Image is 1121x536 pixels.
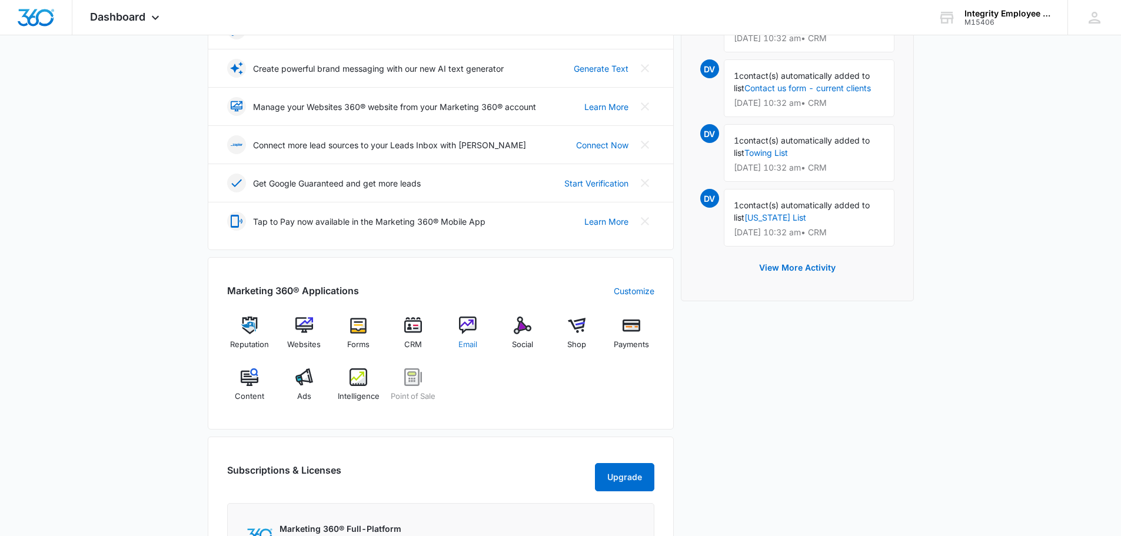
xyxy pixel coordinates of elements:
a: Learn More [584,215,628,228]
button: Close [636,59,654,78]
span: contact(s) automatically added to list [734,200,870,222]
span: DV [700,59,719,78]
a: Towing List [744,148,788,158]
span: Shop [567,339,586,351]
p: [DATE] 10:32 am • CRM [734,228,884,237]
p: Manage your Websites 360® website from your Marketing 360® account [253,101,536,113]
a: [US_STATE] List [744,212,806,222]
div: account id [964,18,1050,26]
span: contact(s) automatically added to list [734,135,870,158]
div: account name [964,9,1050,18]
span: 1 [734,71,739,81]
a: Point of Sale [391,368,436,411]
span: contact(s) automatically added to list [734,71,870,93]
span: Reputation [230,339,269,351]
a: Email [445,317,491,359]
a: Social [500,317,545,359]
button: Close [636,97,654,116]
button: Close [636,212,654,231]
p: Connect more lead sources to your Leads Inbox with [PERSON_NAME] [253,139,526,151]
a: Start Verification [564,177,628,189]
h2: Marketing 360® Applications [227,284,359,298]
p: Create powerful brand messaging with our new AI text generator [253,62,504,75]
span: DV [700,189,719,208]
span: CRM [404,339,422,351]
span: DV [700,124,719,143]
p: Tap to Pay now available in the Marketing 360® Mobile App [253,215,485,228]
a: Learn More [584,101,628,113]
span: Content [235,391,264,402]
a: Generate Text [574,62,628,75]
h2: Subscriptions & Licenses [227,463,341,487]
button: Close [636,135,654,154]
p: Get Google Guaranteed and get more leads [253,177,421,189]
a: Connect Now [576,139,628,151]
span: Payments [614,339,649,351]
span: Email [458,339,477,351]
a: Customize [614,285,654,297]
a: Reputation [227,317,272,359]
span: Point of Sale [391,391,435,402]
span: 1 [734,135,739,145]
a: Shop [554,317,600,359]
span: Websites [287,339,321,351]
p: [DATE] 10:32 am • CRM [734,34,884,42]
span: 1 [734,200,739,210]
a: Forms [336,317,381,359]
button: View More Activity [747,254,847,282]
span: Ads [297,391,311,402]
button: Upgrade [595,463,654,491]
a: Websites [281,317,327,359]
a: Ads [281,368,327,411]
a: Payments [609,317,654,359]
a: CRM [391,317,436,359]
p: Marketing 360® Full-Platform [280,522,425,535]
a: Contact us form - current clients [744,83,871,93]
p: [DATE] 10:32 am • CRM [734,164,884,172]
span: Social [512,339,533,351]
button: Close [636,174,654,192]
span: Intelligence [338,391,380,402]
p: [DATE] 10:32 am • CRM [734,99,884,107]
a: Intelligence [336,368,381,411]
span: Forms [347,339,370,351]
span: Dashboard [90,11,145,23]
a: Content [227,368,272,411]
